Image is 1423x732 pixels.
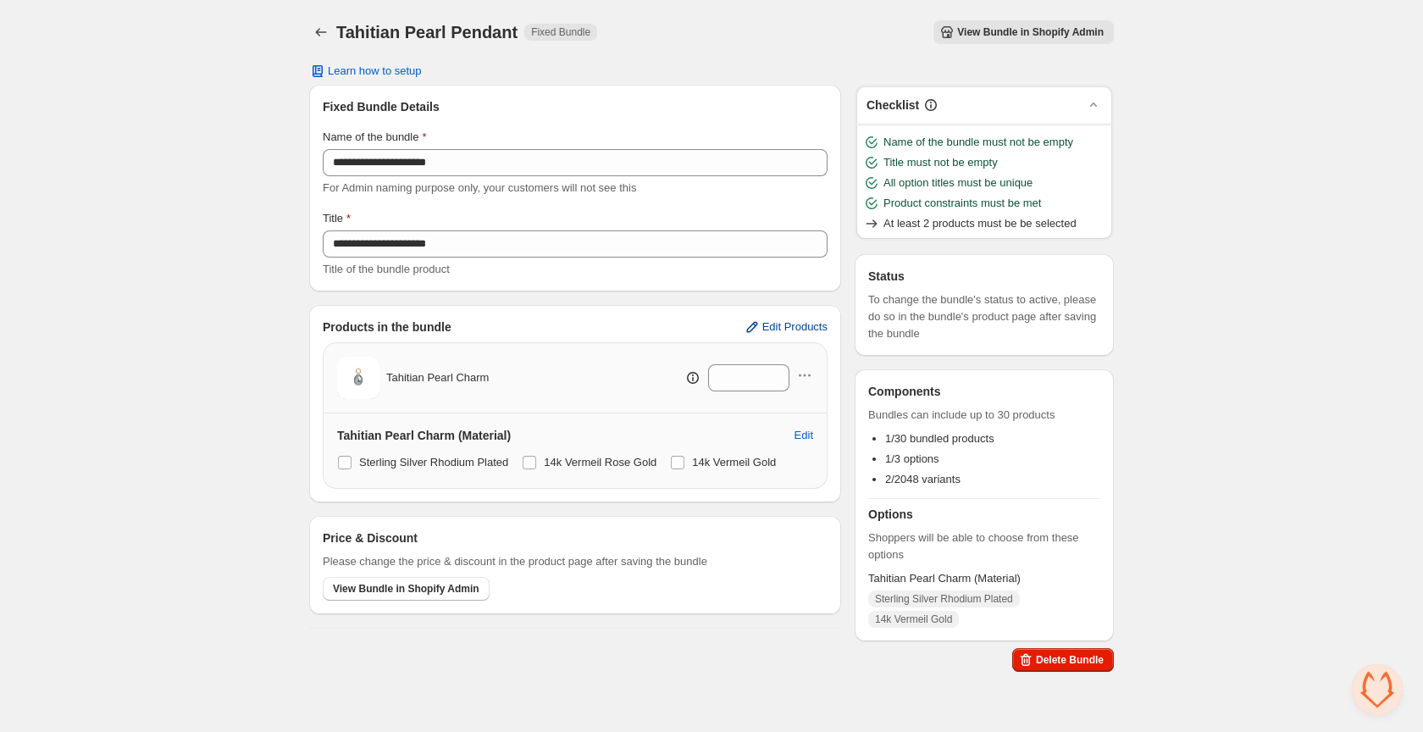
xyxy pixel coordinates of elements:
[323,530,418,546] h3: Price & Discount
[323,98,828,115] h3: Fixed Bundle Details
[867,97,919,114] h3: Checklist
[1012,648,1114,672] button: Delete Bundle
[309,20,333,44] button: Back
[868,291,1100,342] span: To change the bundle's status to active, please do so in the bundle's product page after saving t...
[933,20,1114,44] button: View Bundle in Shopify Admin
[323,210,351,227] label: Title
[883,154,998,171] span: Title must not be empty
[1036,653,1104,667] span: Delete Bundle
[885,452,939,465] span: 1/3 options
[336,22,518,42] h1: Tahitian Pearl Pendant
[885,432,994,445] span: 1/30 bundled products
[883,195,1041,212] span: Product constraints must be met
[531,25,590,39] span: Fixed Bundle
[868,506,1100,523] h3: Options
[868,383,941,400] h3: Components
[692,456,776,469] span: 14k Vermeil Gold
[885,473,961,485] span: 2/2048 variants
[883,175,1033,191] span: All option titles must be unique
[328,64,422,78] span: Learn how to setup
[323,553,707,570] span: Please change the price & discount in the product page after saving the bundle
[868,268,1100,285] h3: Status
[359,456,508,469] span: Sterling Silver Rhodium Plated
[957,25,1104,39] span: View Bundle in Shopify Admin
[795,429,813,442] span: Edit
[868,530,1100,563] span: Shoppers will be able to choose from these options
[544,456,656,469] span: 14k Vermeil Rose Gold
[299,59,432,83] button: Learn how to setup
[734,313,838,341] button: Edit Products
[868,570,1100,587] span: Tahitian Pearl Charm (Material)
[883,134,1073,151] span: Name of the bundle must not be empty
[323,319,451,335] h3: Products in the bundle
[386,369,489,386] span: Tahitian Pearl Charm
[868,407,1100,424] span: Bundles can include up to 30 products
[762,320,828,334] span: Edit Products
[1352,664,1403,715] div: Open chat
[323,129,427,146] label: Name of the bundle
[337,427,511,444] h3: Tahitian Pearl Charm (Material)
[333,582,479,596] span: View Bundle in Shopify Admin
[875,592,1013,606] span: Sterling Silver Rhodium Plated
[883,215,1077,232] span: At least 2 products must be be selected
[323,263,450,275] span: Title of the bundle product
[323,577,490,601] button: View Bundle in Shopify Admin
[875,613,952,626] span: 14k Vermeil Gold
[323,181,636,194] span: For Admin naming purpose only, your customers will not see this
[784,422,823,449] button: Edit
[337,357,379,399] img: Tahitian Pearl Charm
